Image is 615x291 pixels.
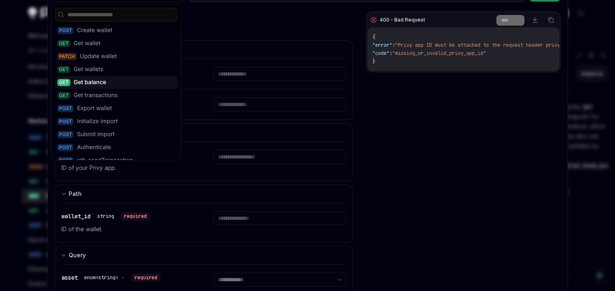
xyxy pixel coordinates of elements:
[57,40,70,47] div: GET
[55,115,178,128] a: POSTInitialize import
[61,211,150,221] div: wallet_id
[372,58,375,65] span: }
[55,89,178,102] a: GETGet transactions
[55,37,178,50] a: GETGet wallet
[372,50,389,56] span: "code"
[74,91,117,100] div: Get transactions
[55,50,178,63] a: PATCHUpdate wallet
[121,212,150,220] div: required
[69,189,82,199] div: Path
[395,42,583,48] span: "Privy app ID must be attached to the request header privy-app-id"
[392,50,486,56] span: "missing_or_invalid_privy_app_id"
[55,154,178,167] a: POSTeth_sendTransaction
[77,26,112,35] div: Create wallet
[77,156,133,165] div: eth_sendTransaction
[389,50,392,56] span: :
[372,34,375,40] span: {
[55,63,178,76] a: GETGet wallets
[57,157,74,164] div: POST
[54,246,353,264] button: expand input section
[380,17,425,23] div: 400 - Bad Request
[74,39,100,48] div: Get wallet
[74,65,103,74] div: Get wallets
[55,102,178,115] a: POSTExport wallet
[77,117,117,126] div: Initialize import
[57,92,70,99] div: GET
[69,250,86,260] div: Query
[80,52,117,61] div: Update wallet
[55,128,178,141] a: POSTSubmit import
[61,213,91,220] span: wallet_id
[57,118,74,125] div: POST
[372,42,392,48] span: "error"
[57,131,74,138] div: POST
[61,273,161,282] div: asset
[57,79,70,86] div: GET
[545,15,556,25] button: Copy the contents from the code block
[77,143,111,152] div: Authenticate
[392,42,395,48] span: :
[77,104,112,113] div: Export wallet
[54,123,353,141] button: expand input section
[54,11,353,21] div: Get balance
[84,274,118,281] span: enum<string>
[54,40,353,59] button: expand input section
[57,53,76,60] div: PATCH
[54,185,353,203] button: expand input section
[61,274,78,281] span: asset
[55,141,178,154] a: POSTAuthenticate
[55,24,178,37] a: POSTCreate wallet
[74,78,106,87] div: Get balance
[55,76,178,89] a: GETGet balance
[57,27,74,34] div: POST
[57,144,74,151] div: POST
[61,163,194,173] p: ID of your Privy app.
[61,224,194,234] p: ID of the wallet.
[84,274,125,282] button: enum<string>
[131,274,161,282] div: required
[77,130,115,139] div: Submit import
[57,66,70,73] div: GET
[57,105,74,112] div: POST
